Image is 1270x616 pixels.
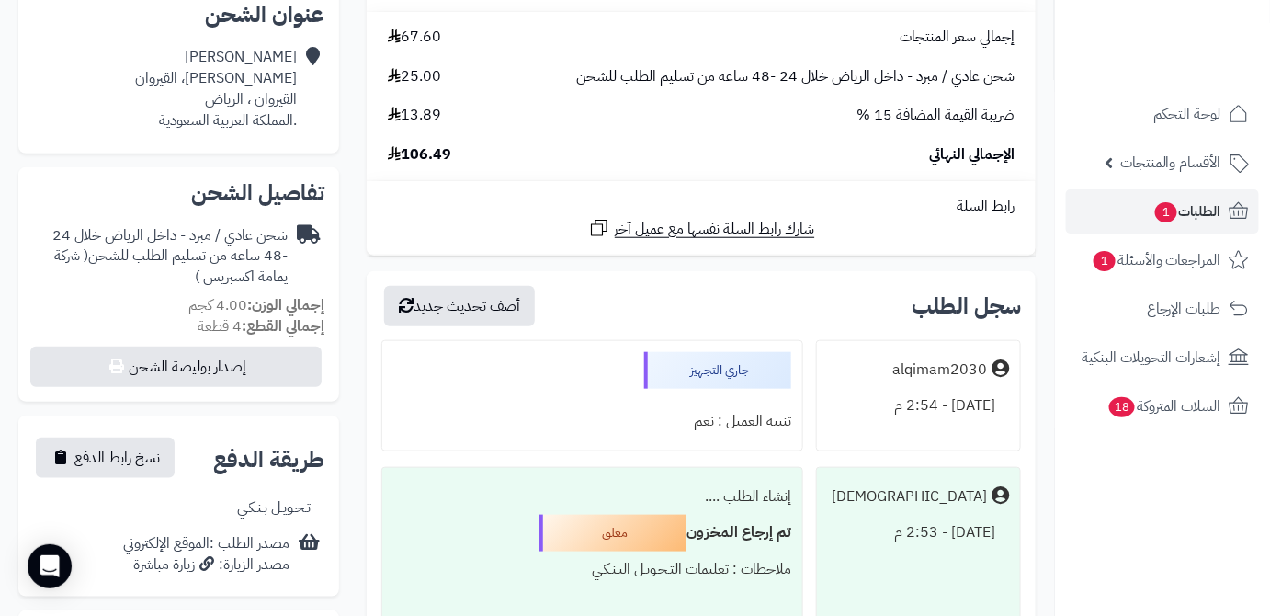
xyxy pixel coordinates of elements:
span: الأقسام والمنتجات [1120,150,1221,176]
div: [PERSON_NAME] [PERSON_NAME]، القيروان القيروان ، الرياض .المملكة العربية السعودية [135,47,297,131]
a: لوحة التحكم [1066,92,1259,136]
div: رابط السلة [374,196,1028,217]
span: الإجمالي النهائي [929,144,1015,165]
a: المراجعات والأسئلة1 [1066,238,1259,282]
strong: إجمالي الوزن: [247,294,324,316]
div: alqimam2030 [892,359,987,381]
span: ( شركة يمامة اكسبريس ) [54,245,288,288]
div: Open Intercom Messenger [28,544,72,588]
small: 4.00 كجم [188,294,324,316]
span: إجمالي سعر المنتجات [900,27,1015,48]
div: تنبيه العميل : نعم [393,404,791,439]
div: [DATE] - 2:54 م [828,388,1009,424]
a: الطلبات1 [1066,189,1259,234]
span: الطلبات [1153,199,1221,224]
div: جاري التجهيز [644,352,791,389]
span: شحن عادي / مبرد - داخل الرياض خلال 24 -48 ساعه من تسليم الطلب للشحن [576,66,1015,87]
a: طلبات الإرجاع [1066,287,1259,331]
button: إصدار بوليصة الشحن [30,347,322,387]
span: 1 [1154,201,1178,223]
div: إنشاء الطلب .... [393,479,791,515]
span: طلبات الإرجاع [1147,296,1221,322]
button: نسخ رابط الدفع [36,438,175,478]
span: السلات المتروكة [1107,394,1221,419]
b: تم إرجاع المخزون [686,521,791,543]
a: إشعارات التحويلات البنكية [1066,336,1259,380]
span: شارك رابط السلة نفسها مع عميل آخر [615,219,815,240]
div: مصدر الزيارة: زيارة مباشرة [123,554,289,576]
div: معلق [539,515,686,552]
strong: إجمالي القطع: [242,315,324,337]
span: 67.60 [388,27,441,48]
a: شارك رابط السلة نفسها مع عميل آخر [588,217,815,240]
h3: سجل الطلب [912,295,1021,317]
span: 25.00 [388,66,441,87]
button: أضف تحديث جديد [384,286,535,326]
span: المراجعات والأسئلة [1092,247,1221,273]
small: 4 قطعة [198,315,324,337]
span: إشعارات التحويلات البنكية [1082,345,1221,371]
div: [DEMOGRAPHIC_DATA] [832,486,987,508]
div: شحن عادي / مبرد - داخل الرياض خلال 24 -48 ساعه من تسليم الطلب للشحن [33,225,288,289]
span: 1 [1093,250,1117,272]
div: [DATE] - 2:53 م [828,515,1009,551]
h2: عنوان الشحن [33,4,324,26]
span: 13.89 [388,105,441,126]
h2: تفاصيل الشحن [33,182,324,204]
span: نسخ رابط الدفع [74,447,160,469]
div: مصدر الطلب :الموقع الإلكتروني [123,533,289,576]
span: لوحة التحكم [1153,101,1221,127]
span: ضريبة القيمة المضافة 15 % [856,105,1015,126]
a: السلات المتروكة18 [1066,384,1259,428]
span: 18 [1108,396,1136,418]
img: logo-2.png [1145,14,1253,52]
span: 106.49 [388,144,451,165]
div: تـحـويـل بـنـكـي [237,497,311,519]
h2: طريقة الدفع [213,449,324,471]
